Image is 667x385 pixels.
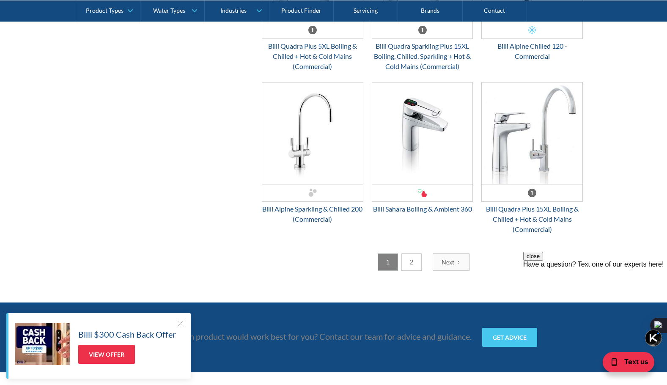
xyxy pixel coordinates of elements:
[481,82,583,234] a: Billi Quadra Plus 15XL Boiling & Chilled + Hot & Cold Mains (Commercial)Billi Quadra Plus 15XL Bo...
[78,345,135,364] a: View Offer
[582,343,667,385] iframe: podium webchat widget bubble
[130,330,472,343] p: Wondering which product would work best for you? Contact our team for advice and guidance.
[372,204,473,214] div: Billi Sahara Boiling & Ambient 360
[482,82,582,184] img: Billi Quadra Plus 15XL Boiling & Chilled + Hot & Cold Mains (Commercial)
[372,41,473,71] div: Billi Quadra Sparkling Plus 15XL Boiling, Chilled, Sparkling + Hot & Cold Mains (Commercial)
[262,204,363,224] div: Billi Alpine Sparkling & Chilled 200 (Commercial)
[378,253,398,271] a: 1
[433,253,470,271] a: Next Page
[86,7,124,14] div: Product Types
[523,252,667,353] iframe: podium webchat widget prompt
[372,82,473,184] img: Billi Sahara Boiling & Ambient 360
[481,204,583,234] div: Billi Quadra Plus 15XL Boiling & Chilled + Hot & Cold Mains (Commercial)
[153,7,185,14] div: Water Types
[15,323,70,365] img: Billi $300 Cash Back Offer
[262,41,363,71] div: Billi Quadra Plus 5XL Boiling & Chilled + Hot & Cold Mains (Commercial)
[220,7,247,14] div: Industries
[262,253,583,271] div: List
[262,82,363,184] img: Billi Alpine Sparkling & Chilled 200 (Commercial)
[262,82,363,224] a: Billi Alpine Sparkling & Chilled 200 (Commercial)Billi Alpine Sparkling & Chilled 200 (Commercial)
[481,41,583,61] div: Billi Alpine Chilled 120 - Commercial
[401,253,422,271] a: 2
[482,328,537,347] a: Get advice
[78,328,176,341] h5: Billi $300 Cash Back Offer
[372,82,473,214] a: Billi Sahara Boiling & Ambient 360Billi Sahara Boiling & Ambient 360
[442,258,454,267] div: Next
